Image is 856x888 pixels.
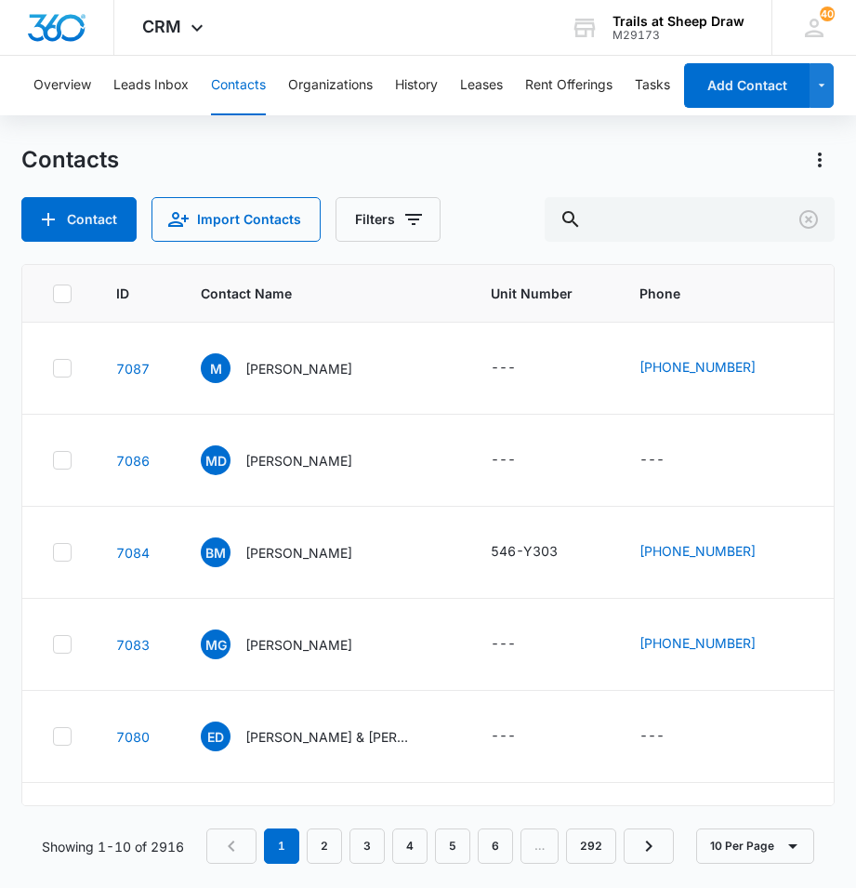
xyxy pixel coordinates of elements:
[460,56,503,115] button: Leases
[33,56,91,115] button: Overview
[392,828,428,864] a: Page 4
[639,284,762,303] span: Phone
[245,635,352,655] p: [PERSON_NAME]
[245,543,352,563] p: [PERSON_NAME]
[116,637,150,653] a: Navigate to contact details page for Megan Gee
[395,56,438,115] button: History
[491,725,516,748] div: ---
[639,725,665,748] div: ---
[349,828,385,864] a: Page 3
[639,541,756,561] a: [PHONE_NUMBER]
[820,7,835,21] span: 40
[491,357,516,379] div: ---
[491,541,558,561] div: 546-Y303
[201,722,446,751] div: Contact Name - Erika Duffey & Benjamin Hagerty - Select to Edit Field
[151,197,321,242] button: Import Contacts
[491,449,549,471] div: Unit Number - - Select to Edit Field
[491,633,516,656] div: ---
[211,56,266,115] button: Contacts
[545,197,835,242] input: Search Contacts
[491,449,516,471] div: ---
[42,837,184,856] p: Showing 1-10 of 2916
[435,828,470,864] a: Page 5
[639,725,698,748] div: Phone - - Select to Edit Field
[201,353,386,383] div: Contact Name - Megan - Select to Edit Field
[201,445,386,475] div: Contact Name - Michael Davis - Select to Edit Field
[639,541,789,563] div: Phone - (970) 397-3992 - Select to Edit Field
[116,361,150,377] a: Navigate to contact details page for Megan
[245,727,413,747] p: [PERSON_NAME] & [PERSON_NAME]
[201,445,230,475] span: MD
[491,541,591,563] div: Unit Number - 546-Y303 - Select to Edit Field
[525,56,612,115] button: Rent Offerings
[264,828,299,864] em: 1
[201,284,419,303] span: Contact Name
[820,7,835,21] div: notifications count
[116,284,129,303] span: ID
[491,633,549,656] div: Unit Number - - Select to Edit Field
[201,353,230,383] span: M
[612,14,744,29] div: account name
[696,828,814,864] button: 10 Per Page
[245,359,352,378] p: [PERSON_NAME]
[491,725,549,748] div: Unit Number - - Select to Edit Field
[201,537,230,567] span: BM
[491,357,549,379] div: Unit Number - - Select to Edit Field
[201,537,386,567] div: Contact Name - Brooks Maldonado - Select to Edit Field
[794,205,823,234] button: Clear
[478,828,513,864] a: Page 6
[639,357,789,379] div: Phone - (269) 365-8270 - Select to Edit Field
[639,633,756,653] a: [PHONE_NUMBER]
[201,630,230,659] span: MG
[116,453,150,469] a: Navigate to contact details page for Michael Davis
[307,828,342,864] a: Page 2
[116,545,150,561] a: Navigate to contact details page for Brooks Maldonado
[639,449,665,471] div: ---
[116,729,150,745] a: Navigate to contact details page for Erika Duffey & Benjamin Hagerty
[624,828,674,864] a: Next Page
[201,630,386,659] div: Contact Name - Megan Gee - Select to Edit Field
[21,197,137,242] button: Add Contact
[201,722,230,751] span: ED
[566,828,616,864] a: Page 292
[684,63,810,108] button: Add Contact
[336,197,441,242] button: Filters
[113,56,189,115] button: Leads Inbox
[639,449,698,471] div: Phone - - Select to Edit Field
[805,145,835,175] button: Actions
[288,56,373,115] button: Organizations
[21,146,119,174] h1: Contacts
[639,357,756,377] a: [PHONE_NUMBER]
[206,828,674,864] nav: Pagination
[491,284,595,303] span: Unit Number
[635,56,670,115] button: Tasks
[612,29,744,42] div: account id
[142,17,181,36] span: CRM
[639,633,789,656] div: Phone - (269) 365-8270 - Select to Edit Field
[245,451,352,471] p: [PERSON_NAME]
